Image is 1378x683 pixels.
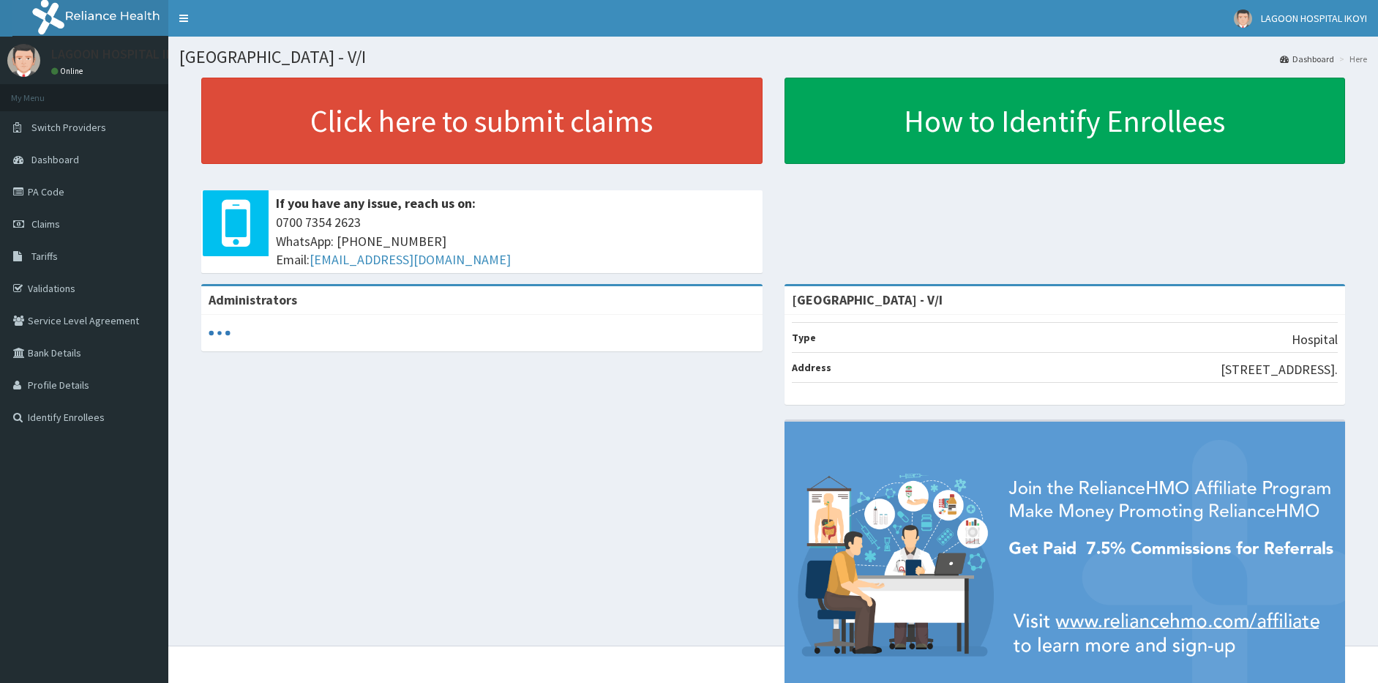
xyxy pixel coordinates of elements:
a: Dashboard [1280,53,1334,65]
a: Online [51,66,86,76]
p: LAGOON HOSPITAL IKOYI [51,48,192,61]
span: LAGOON HOSPITAL IKOYI [1261,12,1367,25]
strong: [GEOGRAPHIC_DATA] - V/I [792,291,943,308]
span: Switch Providers [31,121,106,134]
img: User Image [1234,10,1252,28]
a: [EMAIL_ADDRESS][DOMAIN_NAME] [310,251,511,268]
a: How to Identify Enrollees [785,78,1346,164]
span: Claims [31,217,60,231]
img: User Image [7,44,40,77]
span: Dashboard [31,153,79,166]
b: Administrators [209,291,297,308]
h1: [GEOGRAPHIC_DATA] - V/I [179,48,1367,67]
svg: audio-loading [209,322,231,344]
p: [STREET_ADDRESS]. [1221,360,1338,379]
b: If you have any issue, reach us on: [276,195,476,212]
b: Type [792,331,816,344]
li: Here [1336,53,1367,65]
a: Click here to submit claims [201,78,763,164]
span: Tariffs [31,250,58,263]
p: Hospital [1292,330,1338,349]
b: Address [792,361,831,374]
span: 0700 7354 2623 WhatsApp: [PHONE_NUMBER] Email: [276,213,755,269]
